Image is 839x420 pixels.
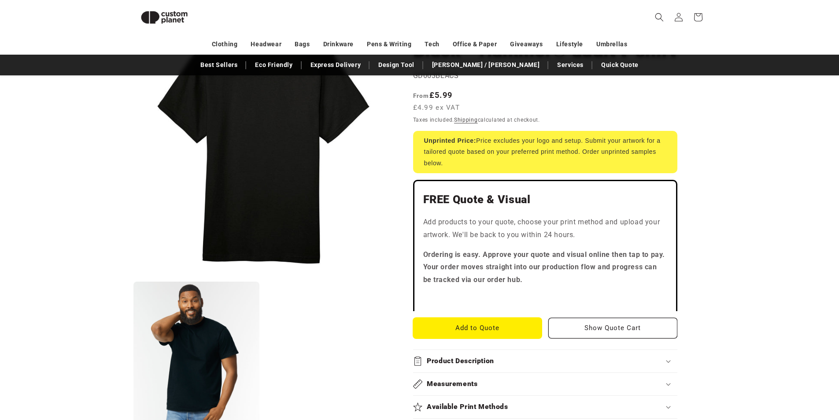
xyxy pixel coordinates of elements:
summary: Search [650,7,669,27]
iframe: Customer reviews powered by Trustpilot [423,294,667,302]
span: GD003BLACS [413,71,459,80]
summary: Available Print Methods [413,396,677,418]
a: Umbrellas [596,37,627,52]
a: Office & Paper [453,37,497,52]
p: Add products to your quote, choose your print method and upload your artwork. We'll be back to yo... [423,216,667,242]
h2: Measurements [427,379,478,389]
strong: Ordering is easy. Approve your quote and visual online then tap to pay. Your order moves straight... [423,250,665,284]
a: Lifestyle [556,37,583,52]
a: Shipping [454,117,478,123]
a: Clothing [212,37,238,52]
a: Bags [295,37,310,52]
a: Design Tool [374,57,419,73]
span: £4.99 ex VAT [413,103,460,113]
button: Show Quote Cart [548,318,677,338]
h2: Product Description [427,357,494,366]
summary: Product Description [413,350,677,372]
strong: £5.99 [413,90,453,100]
a: Giveaways [510,37,543,52]
div: Taxes included. calculated at checkout. [413,115,677,124]
strong: Unprinted Price: [424,137,477,144]
a: Headwear [251,37,281,52]
a: Eco Friendly [251,57,297,73]
img: Custom Planet [133,4,195,31]
a: Pens & Writing [367,37,411,52]
a: Express Delivery [306,57,366,73]
a: Services [553,57,588,73]
h2: Available Print Methods [427,402,508,412]
a: Best Sellers [196,57,242,73]
button: Add to Quote [413,318,542,338]
a: Tech [425,37,439,52]
a: Drinkware [323,37,354,52]
a: [PERSON_NAME] / [PERSON_NAME] [428,57,544,73]
div: Price excludes your logo and setup. Submit your artwork for a tailored quote based on your prefer... [413,131,677,173]
a: Quick Quote [597,57,643,73]
h2: FREE Quote & Visual [423,193,667,207]
iframe: Chat Widget [692,325,839,420]
summary: Measurements [413,373,677,395]
span: From [413,92,429,99]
